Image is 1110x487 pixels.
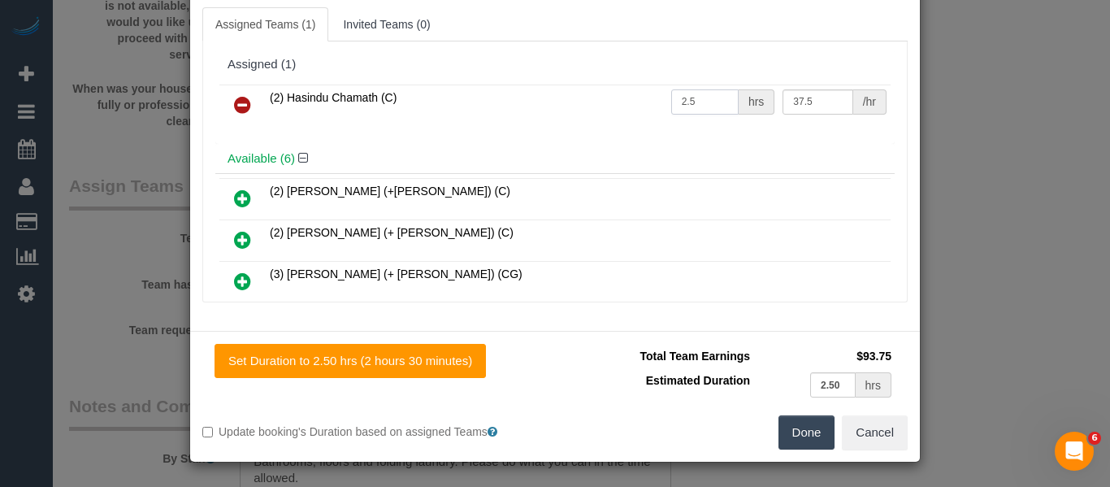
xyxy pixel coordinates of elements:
td: Total Team Earnings [567,344,754,368]
button: Cancel [842,415,908,450]
iframe: Intercom live chat [1055,432,1094,471]
td: $93.75 [754,344,895,368]
span: (2) Hasindu Chamath (C) [270,91,397,104]
span: (2) [PERSON_NAME] (+[PERSON_NAME]) (C) [270,185,510,198]
div: hrs [856,372,891,398]
button: Set Duration to 2.50 hrs (2 hours 30 minutes) [215,344,486,378]
div: /hr [853,89,887,115]
div: Assigned (1) [228,58,882,72]
div: hrs [739,89,774,115]
button: Done [778,415,835,450]
h4: Available (6) [228,152,882,166]
label: Update booking's Duration based on assigned Teams [202,424,543,440]
span: Estimated Duration [646,374,750,387]
a: Assigned Teams (1) [202,7,328,41]
input: Update booking's Duration based on assigned Teams [202,427,213,437]
span: (2) [PERSON_NAME] (+ [PERSON_NAME]) (C) [270,226,514,239]
span: 6 [1088,432,1101,445]
a: Invited Teams (0) [330,7,443,41]
span: (3) [PERSON_NAME] (+ [PERSON_NAME]) (CG) [270,267,522,280]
